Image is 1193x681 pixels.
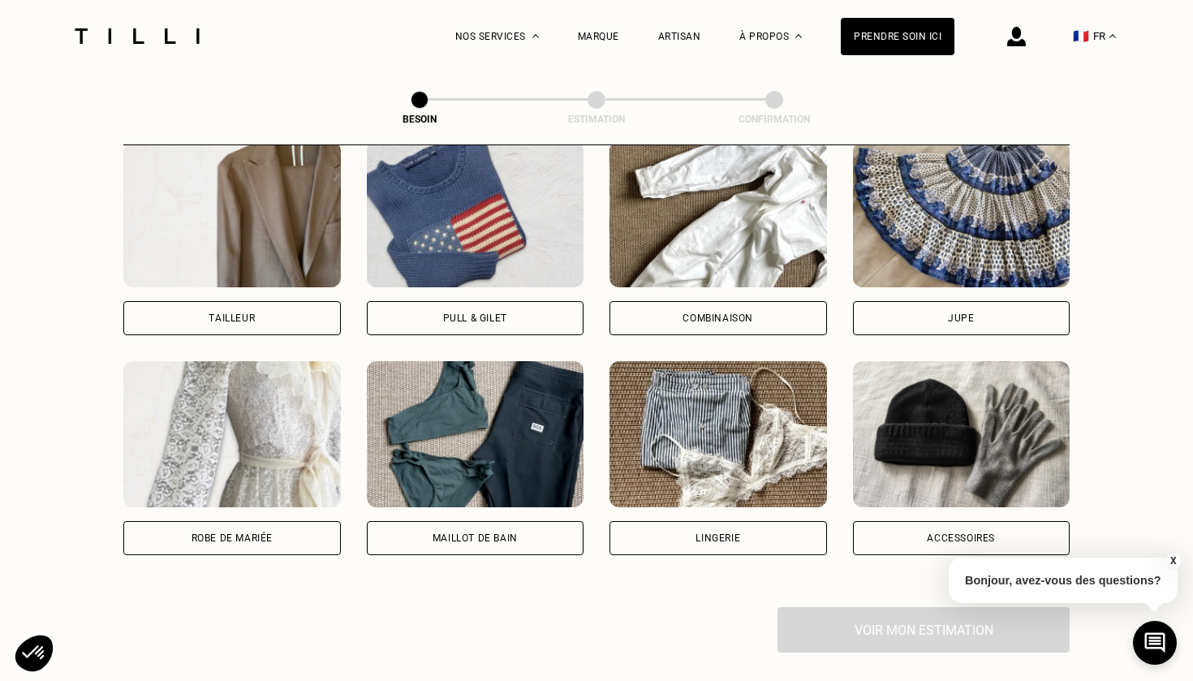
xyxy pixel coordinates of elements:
[609,141,827,287] img: Tilli retouche votre Combinaison
[123,361,341,507] img: Tilli retouche votre Robe de mariée
[1007,27,1026,46] img: icône connexion
[192,533,273,543] div: Robe de mariée
[658,31,701,42] a: Artisan
[853,361,1070,507] img: Tilli retouche votre Accessoires
[209,313,255,323] div: Tailleur
[515,114,678,125] div: Estimation
[123,141,341,287] img: Tilli retouche votre Tailleur
[1165,552,1181,570] button: X
[443,313,507,323] div: Pull & gilet
[696,533,740,543] div: Lingerie
[949,558,1178,603] p: Bonjour, avez-vous des questions?
[841,18,954,55] a: Prendre soin ici
[367,361,584,507] img: Tilli retouche votre Maillot de bain
[693,114,855,125] div: Confirmation
[69,28,205,44] img: Logo du service de couturière Tilli
[853,141,1070,287] img: Tilli retouche votre Jupe
[338,114,501,125] div: Besoin
[532,34,539,38] img: Menu déroulant
[433,533,518,543] div: Maillot de bain
[683,313,753,323] div: Combinaison
[578,31,619,42] a: Marque
[1109,34,1116,38] img: menu déroulant
[609,361,827,507] img: Tilli retouche votre Lingerie
[927,533,995,543] div: Accessoires
[1073,28,1089,44] span: 🇫🇷
[795,34,802,38] img: Menu déroulant à propos
[367,141,584,287] img: Tilli retouche votre Pull & gilet
[948,313,974,323] div: Jupe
